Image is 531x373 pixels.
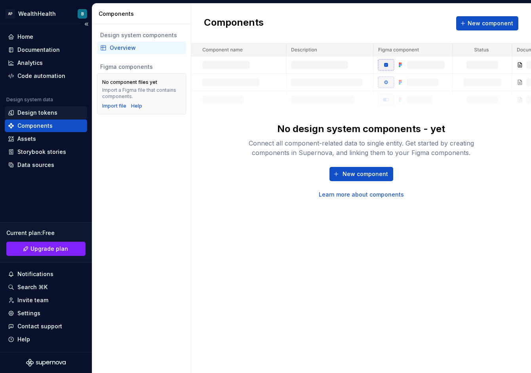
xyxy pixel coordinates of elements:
button: Help [5,333,87,346]
div: Notifications [17,270,53,278]
span: New component [468,19,513,27]
div: Assets [17,135,36,143]
span: New component [343,170,388,178]
a: Data sources [5,159,87,171]
div: Home [17,33,33,41]
div: Import a Figma file that contains components. [102,87,181,100]
div: Current plan : Free [6,229,86,237]
a: Assets [5,133,87,145]
a: Storybook stories [5,146,87,158]
a: Learn more about components [319,191,404,199]
div: No component files yet [102,79,157,85]
div: AP [6,9,15,19]
div: No design system components - yet [277,123,445,135]
div: Figma components [100,63,183,71]
div: Analytics [17,59,43,67]
button: APWealthHealthB [2,5,90,22]
button: Import file [102,103,126,109]
button: Contact support [5,320,87,333]
div: Settings [17,309,40,317]
button: New component [456,16,518,30]
button: Notifications [5,268,87,280]
div: Connect all component-related data to single entity. Get started by creating components in Supern... [234,138,488,157]
div: Code automation [17,72,65,80]
div: Design tokens [17,109,57,117]
a: Invite team [5,294,87,307]
div: Design system data [6,97,53,103]
div: Components [99,10,188,18]
a: Documentation [5,44,87,56]
span: Upgrade plan [30,245,68,253]
div: Components [17,122,53,130]
div: Overview [110,44,183,52]
button: New component [329,167,393,181]
div: Storybook stories [17,148,66,156]
a: Upgrade plan [6,242,86,256]
div: Design system components [100,31,183,39]
a: Settings [5,307,87,320]
div: Data sources [17,161,54,169]
h2: Components [204,16,264,30]
div: B [81,11,84,17]
a: Home [5,30,87,43]
a: Help [131,103,142,109]
div: Help [17,335,30,343]
a: Design tokens [5,106,87,119]
div: WealthHealth [18,10,56,18]
a: Code automation [5,70,87,82]
div: Search ⌘K [17,283,48,291]
button: Collapse sidebar [81,19,92,30]
div: Documentation [17,46,60,54]
div: Contact support [17,322,62,330]
a: Components [5,119,87,132]
a: Overview [97,42,186,54]
div: Invite team [17,296,48,304]
svg: Supernova Logo [26,359,66,367]
button: Search ⌘K [5,281,87,293]
a: Analytics [5,57,87,69]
